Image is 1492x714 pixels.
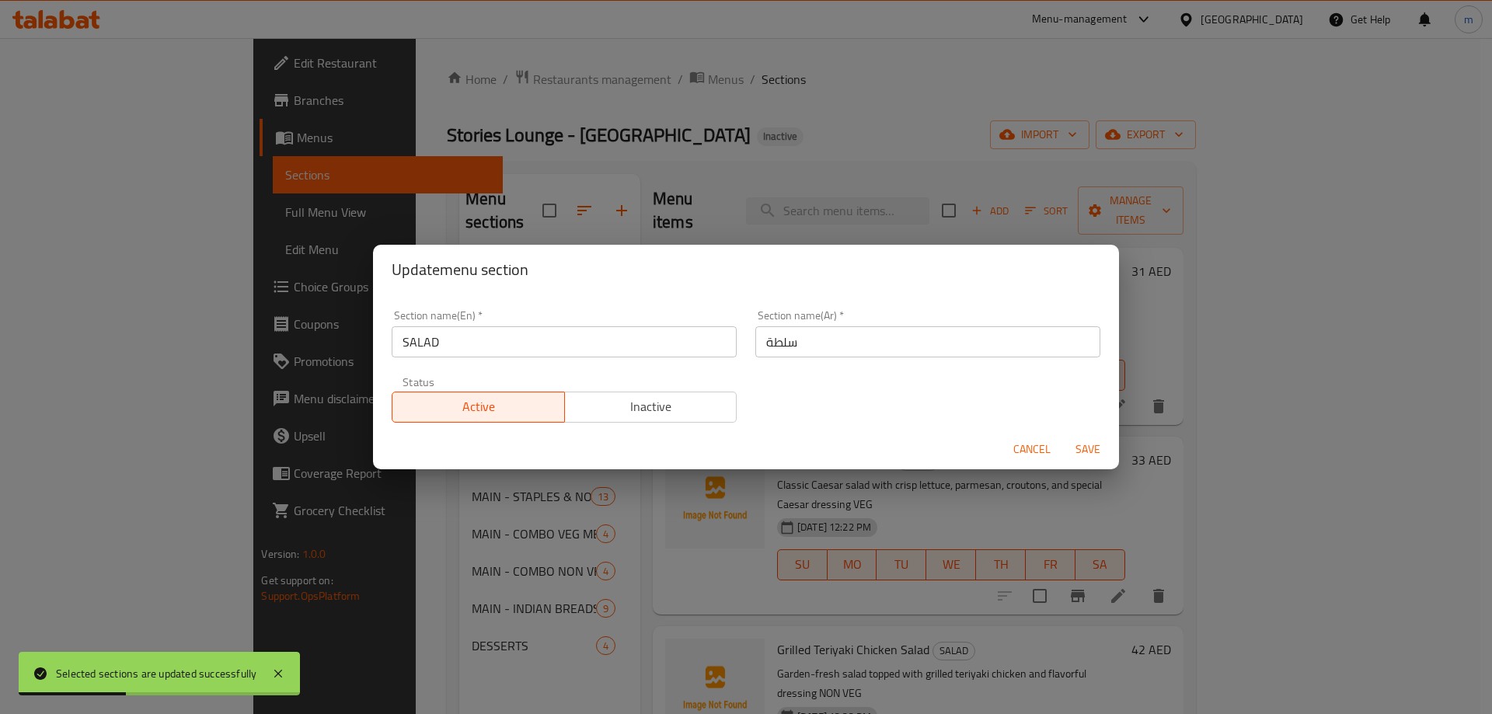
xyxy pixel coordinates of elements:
[755,326,1100,357] input: Please enter section name(ar)
[564,392,737,423] button: Inactive
[571,395,731,418] span: Inactive
[1013,440,1051,459] span: Cancel
[56,665,256,682] div: Selected sections are updated successfully
[1007,435,1057,464] button: Cancel
[392,257,1100,282] h2: Update menu section
[1063,435,1113,464] button: Save
[392,392,565,423] button: Active
[1069,440,1107,459] span: Save
[392,326,737,357] input: Please enter section name(en)
[399,395,559,418] span: Active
